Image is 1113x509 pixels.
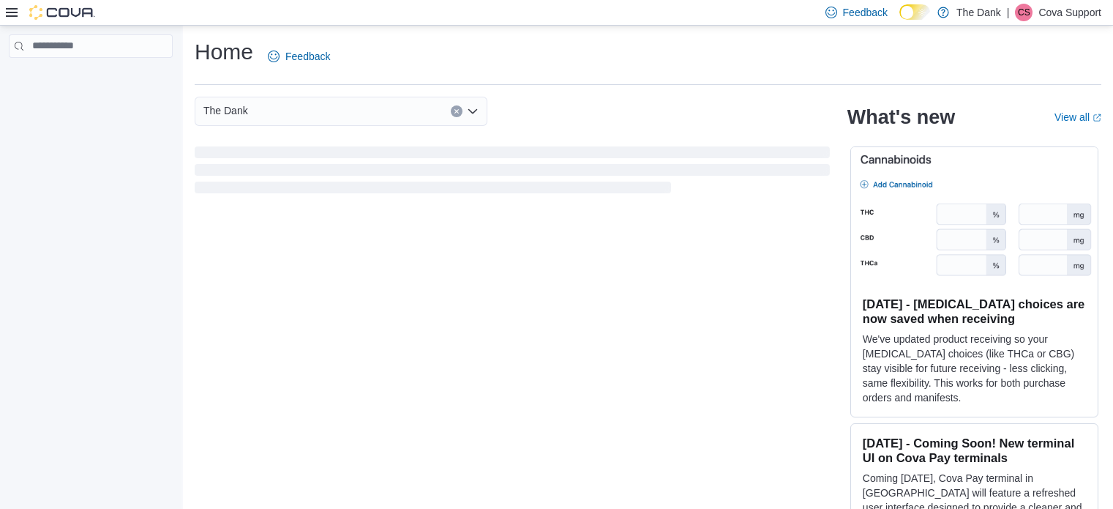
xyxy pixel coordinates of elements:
a: View allExternal link [1054,111,1101,123]
span: Feedback [843,5,888,20]
p: We've updated product receiving so your [MEDICAL_DATA] choices (like THCa or CBG) stay visible fo... [863,332,1086,405]
div: Cova Support [1015,4,1033,21]
nav: Complex example [9,61,173,96]
p: Cova Support [1038,4,1101,21]
h3: [DATE] - Coming Soon! New terminal UI on Cova Pay terminals [863,436,1086,465]
span: The Dank [203,102,248,119]
h1: Home [195,37,253,67]
span: CS [1018,4,1030,21]
a: Feedback [262,42,336,71]
svg: External link [1093,114,1101,122]
button: Clear input [451,105,462,117]
span: Feedback [285,49,330,64]
input: Dark Mode [899,4,930,20]
p: | [1007,4,1010,21]
p: The Dank [956,4,1001,21]
span: Loading [195,149,830,196]
h3: [DATE] - [MEDICAL_DATA] choices are now saved when receiving [863,297,1086,326]
h2: What's new [847,105,955,129]
button: Open list of options [467,105,479,117]
img: Cova [29,5,95,20]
